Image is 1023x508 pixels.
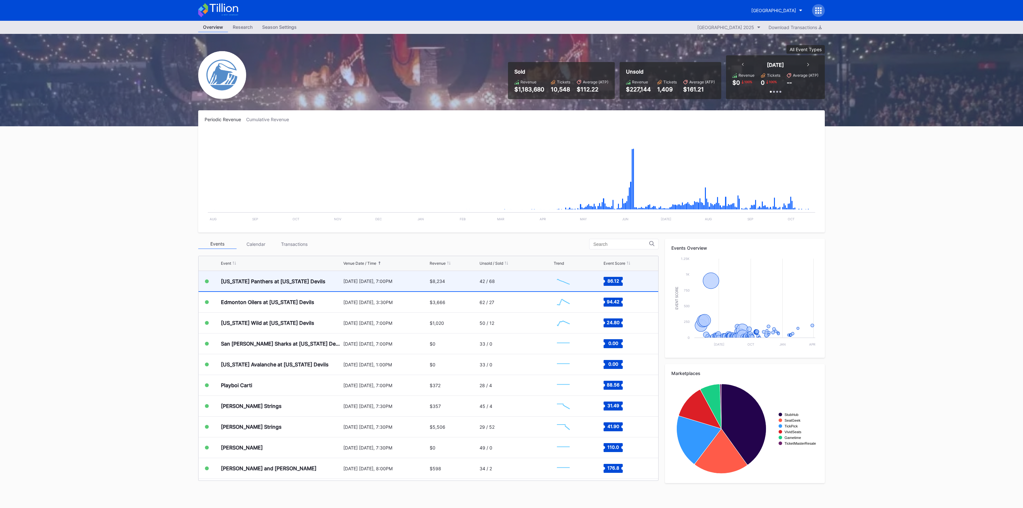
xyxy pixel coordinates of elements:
text: VividSeats [785,430,801,434]
div: Periodic Revenue [205,117,246,122]
div: $112.22 [577,86,608,93]
button: Download Transactions [765,23,825,32]
button: [GEOGRAPHIC_DATA] 2025 [694,23,764,32]
text: Sep [252,217,258,221]
a: Research [228,22,257,32]
text: Jun [622,217,629,221]
div: [DATE] [DATE], 7:30PM [343,424,428,430]
div: [US_STATE] Wild at [US_STATE] Devils [221,320,314,326]
text: 41.90 [607,424,619,429]
div: Average (ATP) [793,73,818,78]
svg: Chart title [554,377,573,393]
div: $598 [430,466,441,471]
div: $0 [430,445,435,450]
div: $372 [430,383,441,388]
div: $1,183,680 [514,86,544,93]
div: [DATE] [DATE], 8:00PM [343,466,428,471]
div: 33 / 0 [480,341,492,347]
div: Average (ATP) [583,80,608,84]
div: Revenue [632,80,648,84]
svg: Chart title [554,315,573,331]
div: 42 / 68 [480,278,495,284]
svg: Chart title [205,130,818,226]
text: 1.25k [681,257,690,261]
div: 100 % [768,79,777,84]
div: $161.21 [683,86,715,93]
div: [DATE] [DATE], 7:00PM [343,341,428,347]
text: Gametime [785,436,801,440]
div: -- [787,79,792,86]
svg: Chart title [554,356,573,372]
div: [DATE] [DATE], 7:30PM [343,445,428,450]
text: [DATE] [661,217,671,221]
div: $0 [430,362,435,367]
svg: Chart title [554,336,573,352]
div: $1,020 [430,320,444,326]
text: 88.56 [607,382,620,387]
text: 24.80 [607,320,620,325]
text: 110.0 [607,444,619,450]
input: Search [593,242,649,247]
div: Trend [554,261,564,266]
button: All Event Types [786,45,825,54]
div: 45 / 4 [480,403,492,409]
div: $357 [430,403,441,409]
div: [DATE] [DATE], 7:00PM [343,320,428,326]
div: [DATE] [DATE], 7:30PM [343,403,428,409]
div: 33 / 0 [480,362,492,367]
text: Event Score [675,286,679,309]
div: 10,548 [551,86,570,93]
div: 100 % [744,79,753,84]
text: 500 [684,304,690,308]
div: Playboi Carti [221,382,252,388]
div: [DATE] [DATE], 7:00PM [343,278,428,284]
svg: Chart title [671,381,818,477]
text: 176.8 [607,465,619,471]
div: Revenue [738,73,754,78]
div: $5,506 [430,424,445,430]
div: Download Transactions [769,25,822,30]
div: $0 [732,79,740,86]
div: 49 / 0 [480,445,492,450]
text: 31.49 [607,403,619,408]
div: [PERSON_NAME] [221,444,263,451]
text: Mar [497,217,504,221]
text: Nov [334,217,341,221]
svg: Chart title [554,419,573,435]
text: Sep [747,217,753,221]
div: Venue Date / Time [343,261,376,266]
div: Event [221,261,231,266]
div: Unsold / Sold [480,261,503,266]
div: $227,144 [626,86,651,93]
div: [PERSON_NAME] Strings [221,403,282,409]
text: [DATE] [714,342,724,346]
text: 0.00 [608,340,618,346]
svg: Chart title [554,294,573,310]
div: $0 [430,341,435,347]
div: 28 / 4 [480,383,492,388]
button: [GEOGRAPHIC_DATA] [746,4,807,16]
div: Tickets [663,80,677,84]
div: Events Overview [671,245,818,251]
div: [GEOGRAPHIC_DATA] 2025 [697,25,754,30]
svg: Chart title [671,255,818,351]
text: Aug [210,217,216,221]
text: 250 [684,320,690,324]
div: Overview [198,22,228,32]
text: Dec [375,217,382,221]
div: [US_STATE] Panthers at [US_STATE] Devils [221,278,325,285]
svg: Chart title [554,273,573,289]
div: San [PERSON_NAME] Sharks at [US_STATE] Devils [221,340,342,347]
div: Average (ATP) [689,80,715,84]
div: All Event Types [790,47,822,52]
div: Event Score [604,261,625,266]
div: [PERSON_NAME] Strings [221,424,282,430]
text: StubHub [785,413,799,417]
text: 750 [684,288,690,292]
div: Revenue [520,80,536,84]
div: 34 / 2 [480,466,492,471]
div: 0 [761,79,765,86]
svg: Chart title [554,460,573,476]
text: TicketMasterResale [785,442,816,445]
div: 1,409 [657,86,677,93]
